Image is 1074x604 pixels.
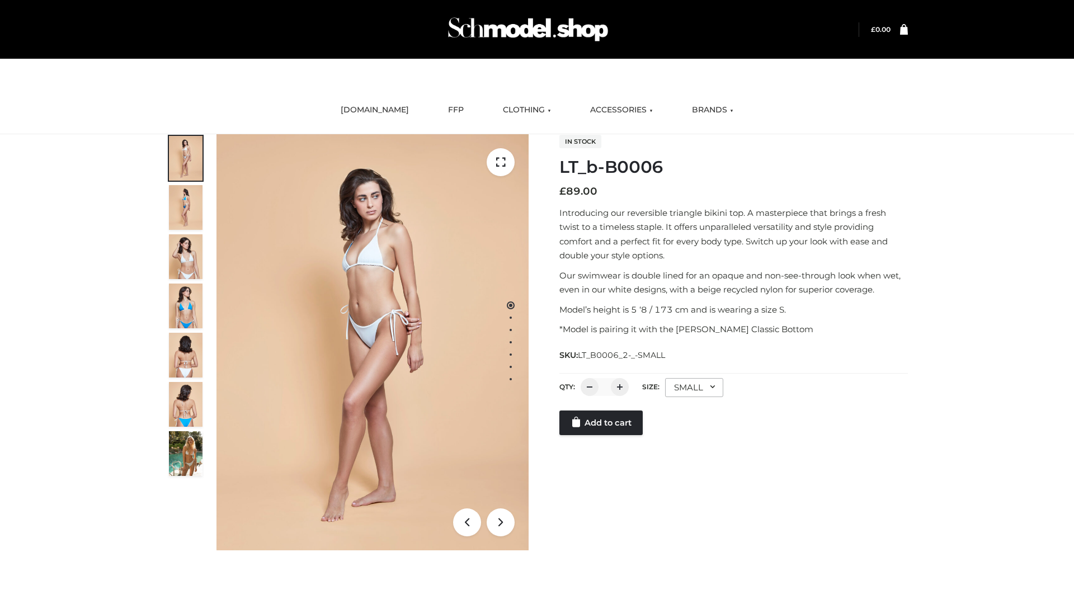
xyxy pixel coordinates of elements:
h1: LT_b-B0006 [559,157,908,177]
a: Add to cart [559,410,643,435]
p: Model’s height is 5 ‘8 / 173 cm and is wearing a size S. [559,303,908,317]
span: LT_B0006_2-_-SMALL [578,350,665,360]
img: ArielClassicBikiniTop_CloudNine_AzureSky_OW114ECO_2-scaled.jpg [169,185,202,230]
bdi: 0.00 [871,25,891,34]
a: BRANDS [684,98,742,122]
bdi: 89.00 [559,185,597,197]
p: *Model is pairing it with the [PERSON_NAME] Classic Bottom [559,322,908,337]
a: £0.00 [871,25,891,34]
div: SMALL [665,378,723,397]
p: Introducing our reversible triangle bikini top. A masterpiece that brings a fresh twist to a time... [559,206,908,263]
a: ACCESSORIES [582,98,661,122]
img: ArielClassicBikiniTop_CloudNine_AzureSky_OW114ECO_3-scaled.jpg [169,234,202,279]
span: In stock [559,135,601,148]
span: £ [559,185,566,197]
label: Size: [642,383,660,391]
p: Our swimwear is double lined for an opaque and non-see-through look when wet, even in our white d... [559,268,908,297]
span: £ [871,25,875,34]
img: ArielClassicBikiniTop_CloudNine_AzureSky_OW114ECO_8-scaled.jpg [169,382,202,427]
a: FFP [440,98,472,122]
a: [DOMAIN_NAME] [332,98,417,122]
img: Schmodel Admin 964 [444,7,612,51]
label: QTY: [559,383,575,391]
span: SKU: [559,348,666,362]
img: Arieltop_CloudNine_AzureSky2.jpg [169,431,202,476]
img: ArielClassicBikiniTop_CloudNine_AzureSky_OW114ECO_1 [216,134,529,550]
a: CLOTHING [494,98,559,122]
img: ArielClassicBikiniTop_CloudNine_AzureSky_OW114ECO_4-scaled.jpg [169,284,202,328]
img: ArielClassicBikiniTop_CloudNine_AzureSky_OW114ECO_7-scaled.jpg [169,333,202,377]
img: ArielClassicBikiniTop_CloudNine_AzureSky_OW114ECO_1-scaled.jpg [169,136,202,181]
